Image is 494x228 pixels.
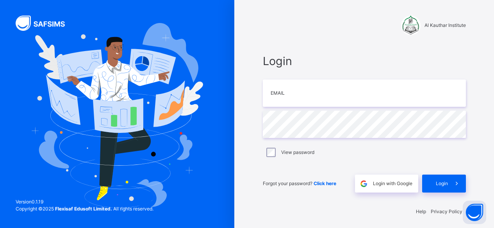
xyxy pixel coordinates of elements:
span: Forgot your password? [263,180,336,186]
strong: Flexisaf Edusoft Limited. [55,206,112,212]
a: Help [416,209,426,214]
span: Version 0.1.19 [16,198,153,205]
img: SAFSIMS Logo [16,16,74,31]
span: Login with Google [373,180,412,187]
img: google.396cfc9801f0270233282035f929180a.svg [359,179,368,188]
a: Click here [314,180,336,186]
img: Hero Image [31,23,203,208]
span: Login [263,53,466,69]
span: Al Kauthar Institute [424,22,466,29]
label: View password [281,149,314,156]
a: Privacy Policy [431,209,462,214]
button: Open asap [463,201,486,224]
span: Copyright © 2025 All rights reserved. [16,206,153,212]
span: Login [436,180,448,187]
